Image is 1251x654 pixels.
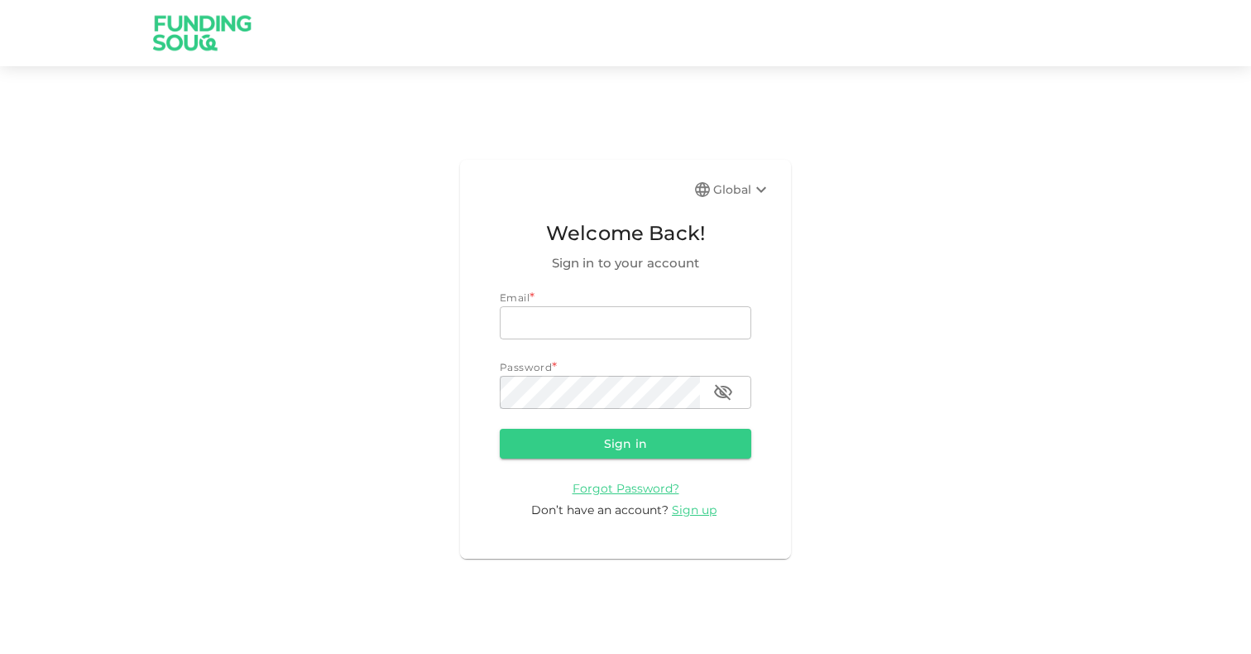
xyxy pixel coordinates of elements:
input: password [500,376,700,409]
input: email [500,306,751,339]
div: Global [713,180,771,200]
span: Forgot Password? [573,481,679,496]
span: Email [500,291,530,304]
span: Password [500,361,552,373]
button: Sign in [500,429,751,459]
a: Forgot Password? [573,480,679,496]
span: Sign up [672,503,717,517]
span: Don’t have an account? [531,503,669,517]
span: Welcome Back! [500,218,751,249]
span: Sign in to your account [500,253,751,273]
